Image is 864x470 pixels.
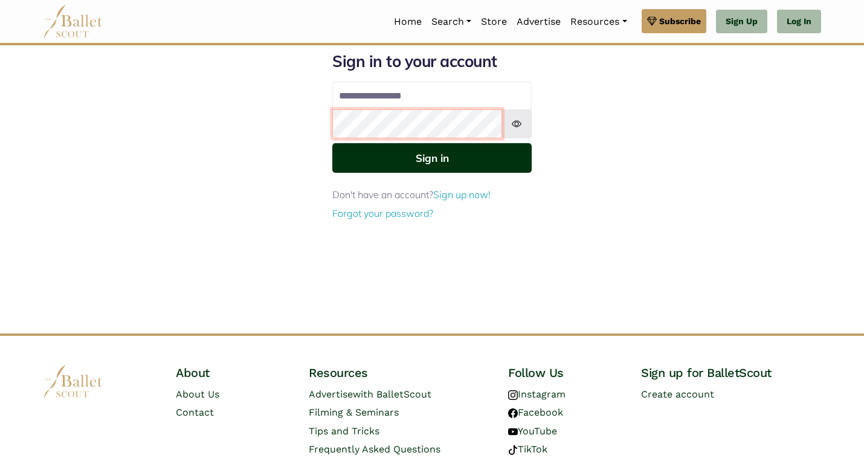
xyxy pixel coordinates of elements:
img: youtube logo [508,427,518,437]
a: Forgot your password? [332,207,433,219]
a: Home [389,9,427,34]
a: Log In [777,10,821,34]
a: Resources [566,9,631,34]
p: Don't have an account? [332,187,532,203]
a: Sign Up [716,10,767,34]
a: Advertise [512,9,566,34]
a: Create account [641,388,714,400]
button: Sign in [332,143,532,173]
span: Subscribe [659,14,701,28]
h4: Sign up for BalletScout [641,365,821,381]
a: Facebook [508,407,563,418]
a: Subscribe [642,9,706,33]
a: Advertisewith BalletScout [309,388,431,400]
h4: Resources [309,365,489,381]
img: logo [43,365,103,398]
h4: Follow Us [508,365,622,381]
a: Search [427,9,476,34]
a: Tips and Tricks [309,425,379,437]
a: Sign up now! [433,188,491,201]
img: facebook logo [508,408,518,418]
h1: Sign in to your account [332,51,532,72]
a: Store [476,9,512,34]
a: TikTok [508,443,547,455]
a: Frequently Asked Questions [309,443,440,455]
a: Instagram [508,388,566,400]
img: tiktok logo [508,445,518,455]
span: with BalletScout [353,388,431,400]
h4: About [176,365,289,381]
a: Filming & Seminars [309,407,399,418]
img: instagram logo [508,390,518,400]
a: Contact [176,407,214,418]
a: YouTube [508,425,557,437]
img: gem.svg [647,14,657,28]
a: About Us [176,388,219,400]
